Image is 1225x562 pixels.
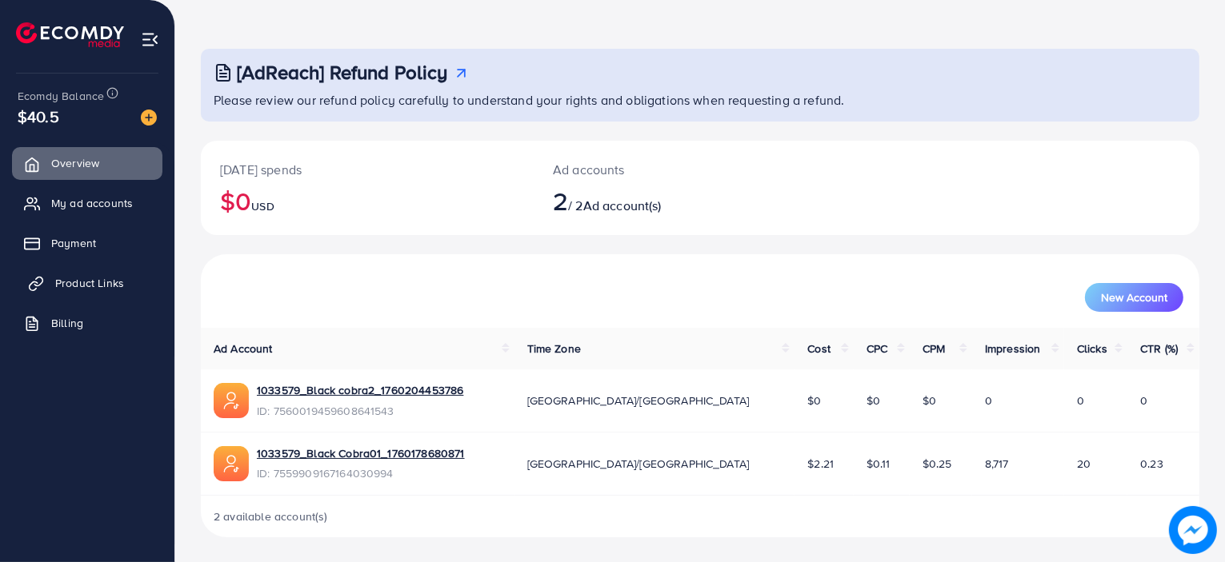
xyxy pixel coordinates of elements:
span: CTR (%) [1140,341,1178,357]
span: 0.23 [1140,456,1163,472]
span: $40.5 [18,105,59,128]
span: 0 [1077,393,1084,409]
img: ic-ads-acc.e4c84228.svg [214,446,249,481]
a: Billing [12,307,162,339]
span: CPM [923,341,945,357]
span: ID: 7559909167164030994 [257,465,465,481]
span: 0 [985,393,992,409]
img: image [1169,506,1217,554]
img: logo [16,22,124,47]
span: [GEOGRAPHIC_DATA]/[GEOGRAPHIC_DATA] [527,456,750,472]
span: Clicks [1077,341,1107,357]
span: 2 available account(s) [214,508,328,524]
span: 20 [1077,456,1091,472]
span: $0 [867,393,880,409]
img: image [141,110,157,126]
h2: $0 [220,185,514,216]
span: Ad account(s) [583,197,662,214]
span: $0 [923,393,936,409]
h3: [AdReach] Refund Policy [237,61,448,84]
p: Ad accounts [553,160,764,179]
span: Product Links [55,275,124,291]
span: Ecomdy Balance [18,88,104,104]
span: CPC [867,341,887,357]
a: Overview [12,147,162,179]
span: Payment [51,235,96,251]
span: $0 [807,393,821,409]
span: 2 [553,182,568,219]
span: $2.21 [807,456,834,472]
a: Payment [12,227,162,259]
span: USD [251,198,274,214]
span: $0.25 [923,456,952,472]
a: My ad accounts [12,187,162,219]
p: Please review our refund policy carefully to understand your rights and obligations when requesti... [214,90,1190,110]
button: New Account [1085,283,1183,312]
span: Cost [807,341,831,357]
span: $0.11 [867,456,891,472]
a: Product Links [12,267,162,299]
span: 0 [1140,393,1147,409]
h2: / 2 [553,185,764,216]
span: Impression [985,341,1041,357]
span: Billing [51,315,83,331]
a: 1033579_Black Cobra01_1760178680871 [257,445,465,461]
span: Ad Account [214,341,273,357]
span: Overview [51,155,99,171]
span: Time Zone [527,341,581,357]
p: [DATE] spends [220,160,514,179]
img: menu [141,30,159,49]
span: 8,717 [985,456,1009,472]
span: [GEOGRAPHIC_DATA]/[GEOGRAPHIC_DATA] [527,393,750,409]
img: ic-ads-acc.e4c84228.svg [214,383,249,418]
span: New Account [1101,292,1167,303]
span: My ad accounts [51,195,133,211]
a: 1033579_Black cobra2_1760204453786 [257,382,463,398]
span: ID: 7560019459608641543 [257,403,463,419]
